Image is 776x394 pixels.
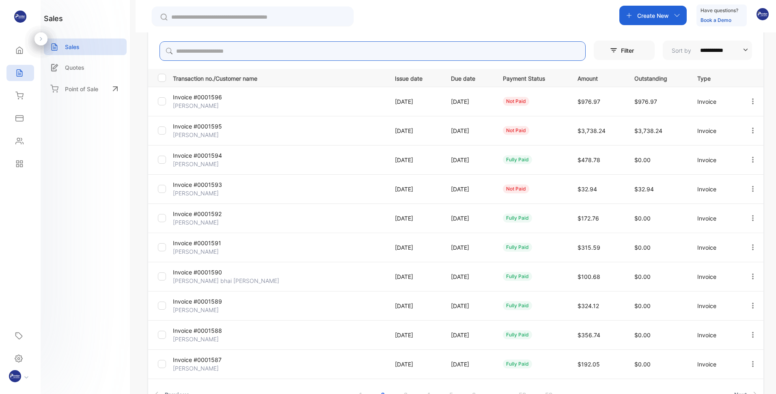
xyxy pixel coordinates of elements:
button: avatar [757,6,769,25]
p: [DATE] [451,302,486,310]
span: $976.97 [634,98,657,105]
div: not paid [503,97,529,106]
p: [PERSON_NAME] [173,306,244,314]
p: Point of Sale [65,85,98,93]
p: Outstanding [634,73,681,83]
button: Create New [619,6,687,25]
a: Sales [44,39,127,55]
p: [PERSON_NAME] [173,364,244,373]
span: $315.59 [578,244,600,251]
p: [DATE] [395,331,434,339]
p: [DATE] [395,272,434,281]
img: profile [9,370,21,382]
p: Invoice #0001591 [173,239,244,247]
p: [PERSON_NAME] [173,160,244,168]
p: Sales [65,43,80,51]
p: [DATE] [395,156,434,164]
p: Invoice #0001592 [173,210,244,218]
p: [PERSON_NAME] [173,247,244,256]
span: $976.97 [578,98,600,105]
p: [DATE] [451,272,486,281]
p: [PERSON_NAME] bhai [PERSON_NAME] [173,276,279,285]
p: [DATE] [395,97,434,106]
button: Sort by [663,41,752,60]
p: Invoice #0001587 [173,355,244,364]
iframe: LiveChat chat widget [617,105,776,394]
p: Invoice #0001588 [173,326,244,335]
p: Invoice #0001593 [173,180,244,189]
p: Type [697,73,732,83]
p: Invoice #0001589 [173,297,244,306]
p: [DATE] [451,97,486,106]
p: Payment Status [503,73,561,83]
p: [PERSON_NAME] [173,131,244,139]
div: fully paid [503,360,532,368]
p: [PERSON_NAME] [173,101,244,110]
img: logo [14,11,26,23]
p: Invoice #0001590 [173,268,244,276]
div: not paid [503,126,529,135]
p: Invoice #0001594 [173,151,244,160]
p: [PERSON_NAME] [173,218,244,227]
p: Invoice #0001596 [173,93,244,101]
span: $100.68 [578,273,600,280]
p: [PERSON_NAME] [173,335,244,343]
p: [DATE] [451,214,486,223]
p: [DATE] [395,185,434,193]
span: $192.05 [578,361,600,368]
p: Issue date [395,73,434,83]
div: fully paid [503,330,532,339]
p: Have questions? [701,6,738,15]
p: Due date [451,73,486,83]
p: [DATE] [451,156,486,164]
p: Quotes [65,63,84,72]
div: fully paid [503,301,532,310]
h1: sales [44,13,63,24]
span: $478.78 [578,156,600,163]
span: $324.12 [578,302,599,309]
p: Sort by [672,46,691,55]
p: Transaction no./Customer name [173,73,385,83]
a: Point of Sale [44,80,127,98]
img: avatar [757,8,769,20]
p: Amount [578,73,618,83]
a: Quotes [44,59,127,76]
div: fully paid [503,155,532,164]
div: fully paid [503,272,532,281]
span: $172.76 [578,215,599,222]
a: Book a Demo [701,17,731,23]
p: [DATE] [451,126,486,135]
span: $356.74 [578,332,600,338]
p: [DATE] [451,331,486,339]
p: [DATE] [395,126,434,135]
p: [PERSON_NAME] [173,189,244,197]
p: [DATE] [395,302,434,310]
span: $32.94 [578,186,597,193]
p: Invoice [697,97,732,106]
p: [DATE] [395,243,434,252]
div: not paid [503,184,529,193]
p: [DATE] [395,214,434,223]
p: Create New [637,11,669,20]
p: [DATE] [451,360,486,368]
span: $3,738.24 [578,127,606,134]
p: [DATE] [451,185,486,193]
div: fully paid [503,214,532,223]
p: [DATE] [395,360,434,368]
p: [DATE] [451,243,486,252]
div: fully paid [503,243,532,252]
p: Invoice #0001595 [173,122,244,131]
